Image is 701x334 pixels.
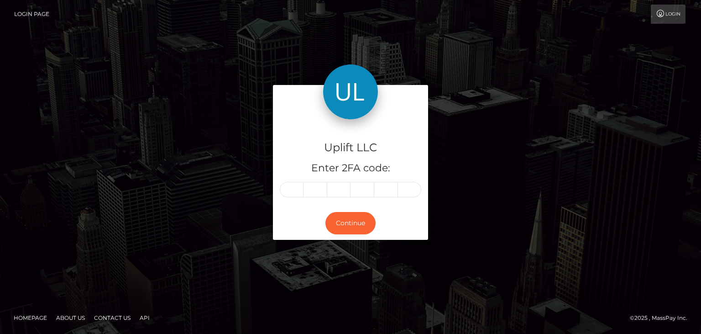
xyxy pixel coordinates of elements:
[10,311,51,325] a: Homepage
[90,311,134,325] a: Contact Us
[52,311,89,325] a: About Us
[651,5,685,24] a: Login
[325,212,376,234] button: Continue
[630,313,694,323] div: © 2025 , MassPay Inc.
[14,5,49,24] a: Login Page
[323,64,378,119] img: Uplift LLC
[280,140,421,156] h4: Uplift LLC
[136,311,153,325] a: API
[280,161,421,175] h5: Enter 2FA code:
